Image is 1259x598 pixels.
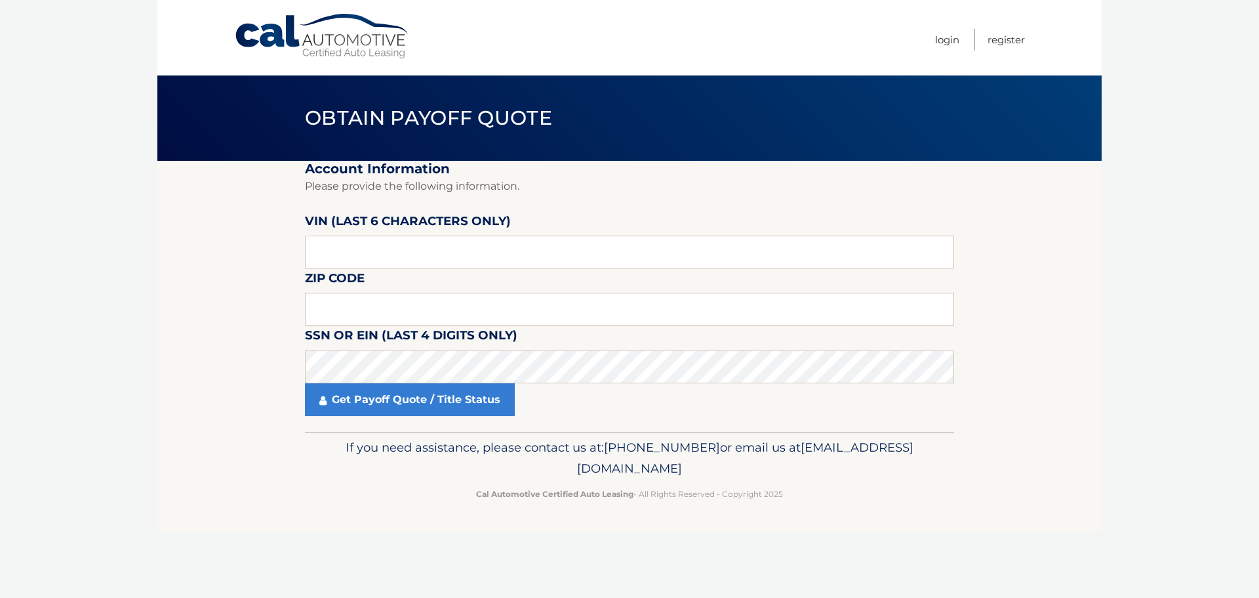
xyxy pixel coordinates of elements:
span: Obtain Payoff Quote [305,106,552,130]
span: [PHONE_NUMBER] [604,440,720,455]
a: Cal Automotive [234,13,411,60]
p: If you need assistance, please contact us at: or email us at [313,437,946,479]
p: Please provide the following information. [305,177,954,196]
label: VIN (last 6 characters only) [305,211,511,236]
a: Register [988,29,1025,51]
label: Zip Code [305,268,365,293]
a: Login [935,29,959,51]
p: - All Rights Reserved - Copyright 2025 [313,487,946,501]
strong: Cal Automotive Certified Auto Leasing [476,489,633,499]
a: Get Payoff Quote / Title Status [305,383,515,416]
label: SSN or EIN (last 4 digits only) [305,326,517,350]
h2: Account Information [305,161,954,177]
